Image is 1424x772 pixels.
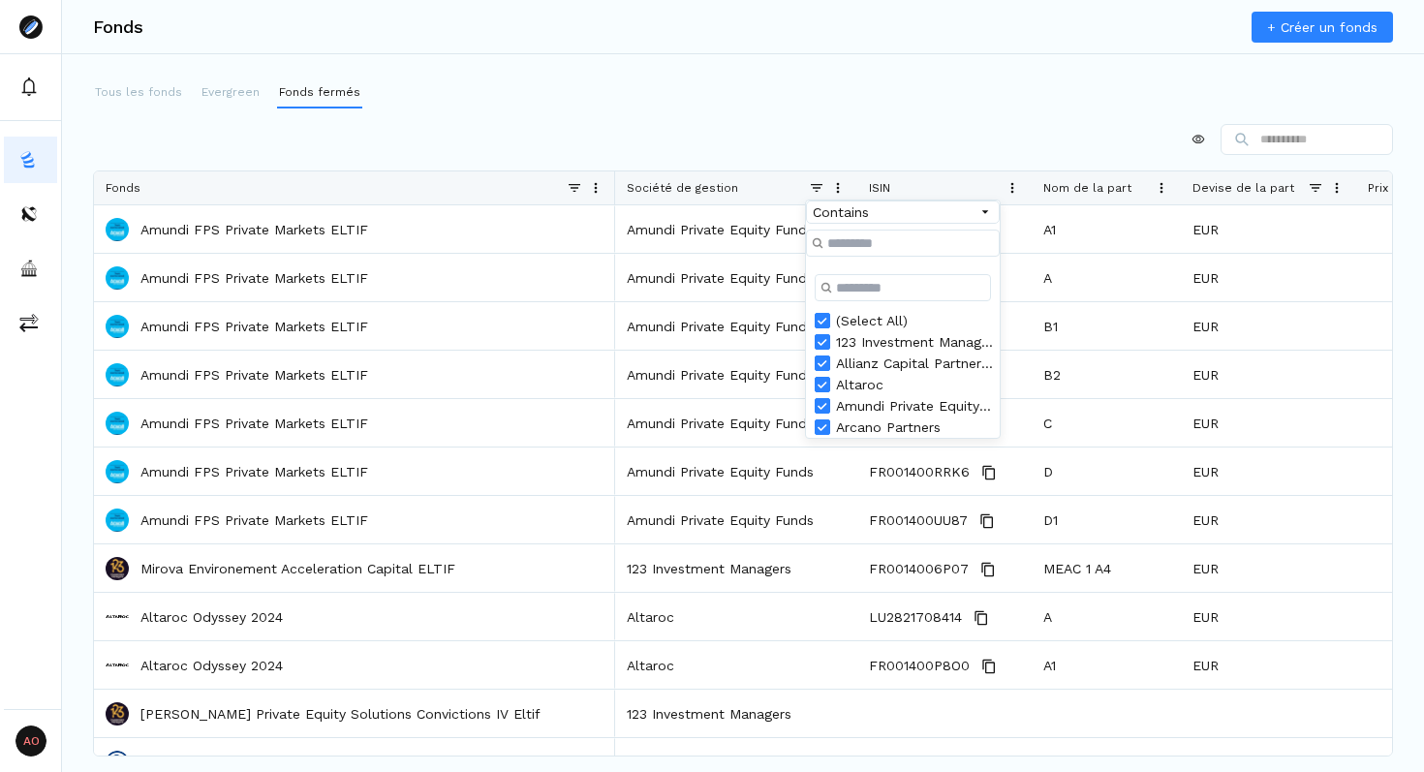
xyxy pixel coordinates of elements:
[140,220,368,239] p: Amundi FPS Private Markets ELTIF
[106,460,129,483] img: Amundi FPS Private Markets ELTIF
[806,310,1000,608] div: Filter List
[1192,181,1294,195] span: Devise de la part
[106,266,129,290] img: Amundi FPS Private Markets ELTIF
[615,254,857,301] div: Amundi Private Equity Funds
[1032,544,1181,592] div: MEAC 1 A4
[19,204,39,224] img: distributors
[869,181,890,195] span: ISIN
[95,83,182,101] p: Tous les fonds
[977,461,1001,484] button: Copy
[1032,448,1181,495] div: D
[1181,302,1356,350] div: EUR
[615,302,857,350] div: Amundi Private Equity Funds
[1032,641,1181,689] div: A1
[4,191,57,237] a: distributors
[106,363,129,386] img: Amundi FPS Private Markets ELTIF
[1181,496,1356,543] div: EUR
[836,355,994,371] div: Allianz Capital Partners GmBh
[140,462,368,481] a: Amundi FPS Private Markets ELTIF
[615,399,857,447] div: Amundi Private Equity Funds
[836,398,994,414] div: Amundi Private Equity Funds
[806,201,1000,224] div: Filtering operator
[106,557,129,580] img: Mirova Environement Acceleration Capital ELTIF
[813,204,977,220] div: Contains
[869,497,968,544] span: FR001400UU87
[615,351,857,398] div: Amundi Private Equity Funds
[805,200,1001,439] div: Column Filter
[1181,254,1356,301] div: EUR
[106,412,129,435] img: Amundi FPS Private Markets ELTIF
[106,702,129,726] img: Edmond de Rothschild Private Equity Solutions Convictions IV Eltif
[627,181,738,195] span: Société de gestion
[836,313,994,328] div: (Select All)
[615,448,857,495] div: Amundi Private Equity Funds
[106,181,140,195] span: Fonds
[140,365,368,385] a: Amundi FPS Private Markets ELTIF
[1181,641,1356,689] div: EUR
[1043,181,1131,195] span: Nom de la part
[1181,593,1356,640] div: EUR
[106,218,129,241] img: Amundi FPS Private Markets ELTIF
[4,137,57,183] button: funds
[1032,302,1181,350] div: B1
[93,77,184,108] button: Tous les fonds
[869,594,962,641] span: LU2821708414
[615,641,857,689] div: Altaroc
[4,245,57,292] button: asset-managers
[1181,399,1356,447] div: EUR
[140,753,315,772] a: Allianz Global Infras ELTIF
[1032,205,1181,253] div: A1
[869,545,969,593] span: FR0014006P07
[140,656,283,675] a: Altaroc Odyssey 2024
[140,607,283,627] p: Altaroc Odyssey 2024
[815,274,991,301] input: Search filter values
[201,83,260,101] p: Evergreen
[615,496,857,543] div: Amundi Private Equity Funds
[106,654,129,677] img: Altaroc Odyssey 2024
[615,544,857,592] div: 123 Investment Managers
[19,259,39,278] img: asset-managers
[106,315,129,338] img: Amundi FPS Private Markets ELTIF
[19,313,39,332] img: commissions
[140,704,541,724] a: [PERSON_NAME] Private Equity Solutions Convictions IV Eltif
[140,268,368,288] a: Amundi FPS Private Markets ELTIF
[1032,496,1181,543] div: D1
[15,726,46,757] span: AO
[615,205,857,253] div: Amundi Private Equity Funds
[975,510,999,533] button: Copy
[1181,351,1356,398] div: EUR
[140,510,368,530] a: Amundi FPS Private Markets ELTIF
[106,605,129,629] img: Altaroc Odyssey 2024
[1032,351,1181,398] div: B2
[869,448,970,496] span: FR001400RRK6
[140,317,368,336] p: Amundi FPS Private Markets ELTIF
[277,77,362,108] button: Fonds fermés
[1181,448,1356,495] div: EUR
[140,414,368,433] a: Amundi FPS Private Markets ELTIF
[200,77,262,108] button: Evergreen
[806,230,1000,257] input: Filter Value
[140,559,455,578] a: Mirova Environement Acceleration Capital ELTIF
[106,509,129,532] img: Amundi FPS Private Markets ELTIF
[93,18,143,36] h3: Fonds
[1032,254,1181,301] div: A
[836,419,994,435] div: Arcano Partners
[1032,399,1181,447] div: C
[977,655,1001,678] button: Copy
[4,299,57,346] button: commissions
[615,593,857,640] div: Altaroc
[970,606,993,630] button: Copy
[836,334,994,350] div: 123 Investment Managers
[1181,544,1356,592] div: EUR
[615,690,857,737] div: 123 Investment Managers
